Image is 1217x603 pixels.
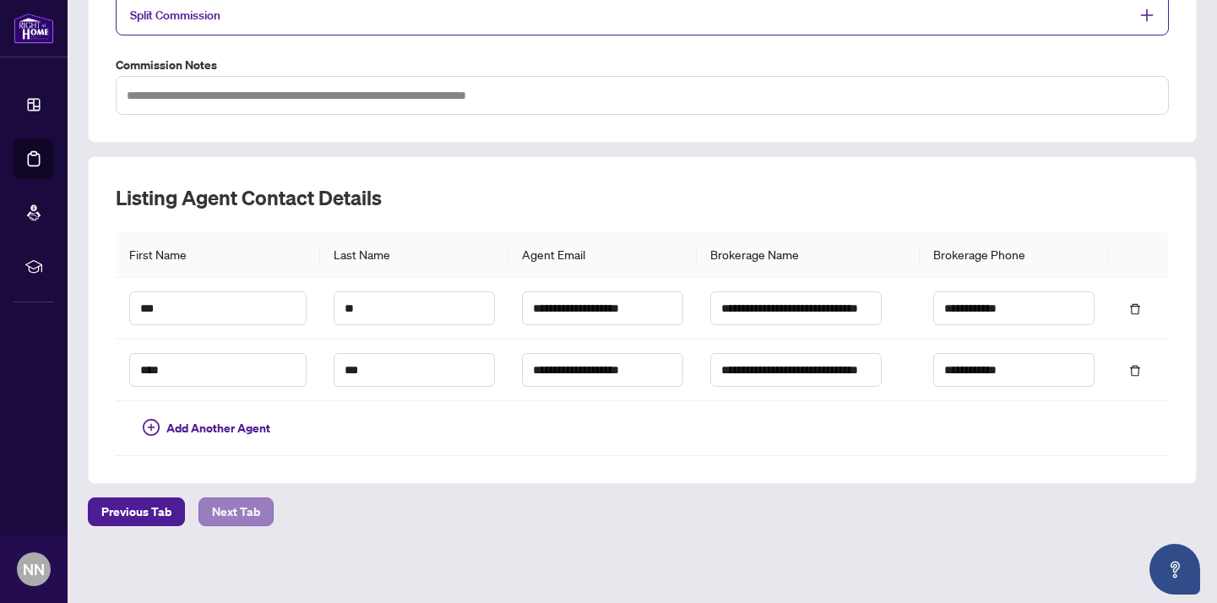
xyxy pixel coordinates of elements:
[1129,303,1141,315] span: delete
[130,8,220,23] span: Split Commission
[1139,8,1155,23] span: plus
[101,498,171,525] span: Previous Tab
[129,415,284,442] button: Add Another Agent
[198,497,274,526] button: Next Tab
[697,231,921,278] th: Brokerage Name
[116,231,320,278] th: First Name
[320,231,508,278] th: Last Name
[116,56,1169,74] label: Commission Notes
[508,231,697,278] th: Agent Email
[23,557,45,581] span: NN
[920,231,1108,278] th: Brokerage Phone
[143,419,160,436] span: plus-circle
[1129,365,1141,377] span: delete
[116,184,1169,211] h2: Listing Agent Contact Details
[212,498,260,525] span: Next Tab
[1149,544,1200,595] button: Open asap
[166,419,270,437] span: Add Another Agent
[88,497,185,526] button: Previous Tab
[14,13,54,44] img: logo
